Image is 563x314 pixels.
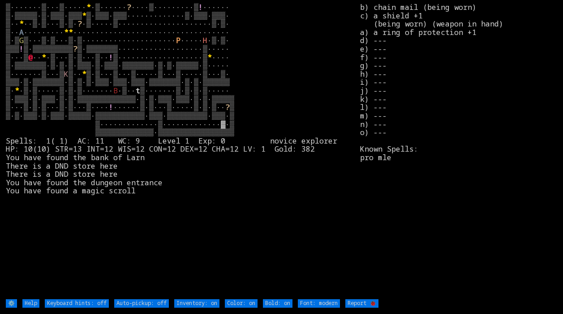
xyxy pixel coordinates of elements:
[198,2,203,12] font: !
[45,299,109,308] input: Keyboard hints: off
[263,299,292,308] input: Bold: on
[113,85,118,96] font: B
[127,2,131,12] font: ?
[28,52,33,62] font: @
[19,35,24,45] font: G
[345,299,378,308] input: Report 🐞
[225,102,230,112] font: ?
[19,44,24,54] font: !
[64,69,69,79] font: K
[6,3,361,298] larn: ▒·······▒···▒····· ·▒······ ····▒·········▒ ······ ▒·▒▒▒▒▒·▒·▒▒▒·▒▒▒ ▒·▒▒▒·▒▒▒·············▒·▒▒▒·...
[176,35,181,45] font: P
[22,299,39,308] input: Help
[225,299,258,308] input: Color: on
[136,85,140,96] font: t
[298,299,340,308] input: Font: modern
[6,299,17,308] input: ⚙️
[174,299,219,308] input: Inventory: on
[109,52,113,62] font: !
[73,44,77,54] font: ?
[19,27,24,37] font: A
[77,18,82,29] font: ?
[360,3,557,298] stats: b) chain mail (being worn) c) a shield +1 (being worn) (weapon in hand) a) a ring of protection +...
[109,102,113,112] font: !
[203,35,207,45] font: H
[114,299,169,308] input: Auto-pickup: off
